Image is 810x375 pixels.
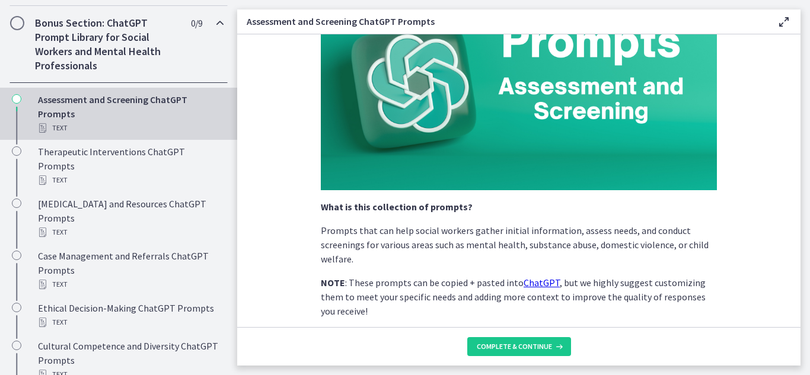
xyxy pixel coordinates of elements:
[38,301,223,329] div: Ethical Decision-Making ChatGPT Prompts
[321,275,717,318] p: : These prompts can be copied + pasted into , but we highly suggest customizing them to meet your...
[38,92,223,135] div: Assessment and Screening ChatGPT Prompts
[477,342,552,351] span: Complete & continue
[38,173,223,187] div: Text
[321,223,717,266] p: Prompts that can help social workers gather initial information, assess needs, and conduct screen...
[38,315,223,329] div: Text
[524,277,560,289] a: ChatGPT
[38,197,223,239] div: [MEDICAL_DATA] and Resources ChatGPT Prompts
[247,14,758,28] h3: Assessment and Screening ChatGPT Prompts
[321,277,345,289] strong: NOTE
[38,121,223,135] div: Text
[321,201,473,213] strong: What is this collection of prompts?
[191,16,202,30] span: 0 / 9
[35,16,180,73] h2: Bonus Section: ChatGPT Prompt Library for Social Workers and Mental Health Professionals
[38,249,223,291] div: Case Management and Referrals ChatGPT Prompts
[38,225,223,239] div: Text
[38,277,223,291] div: Text
[38,145,223,187] div: Therapeutic Interventions ChatGPT Prompts
[467,337,571,356] button: Complete & continue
